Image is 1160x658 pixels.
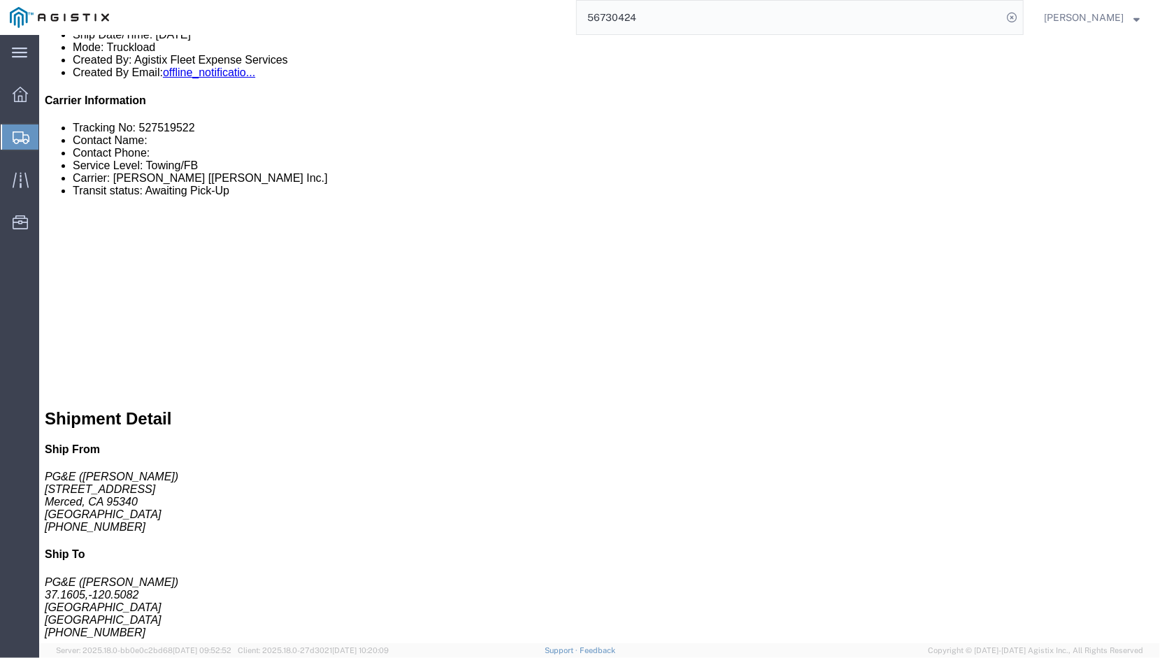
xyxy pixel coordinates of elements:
input: Search for shipment number, reference number [577,1,1002,34]
span: Server: 2025.18.0-bb0e0c2bd68 [56,646,231,655]
button: [PERSON_NAME] [1043,9,1140,26]
iframe: FS Legacy Container [39,35,1160,643]
a: Support [545,646,580,655]
span: [DATE] 10:20:09 [332,646,389,655]
img: logo [10,7,109,28]
span: [DATE] 09:52:52 [173,646,231,655]
span: Copyright © [DATE]-[DATE] Agistix Inc., All Rights Reserved [928,645,1143,657]
span: Nicholas Cosentino [1044,10,1124,25]
span: Client: 2025.18.0-27d3021 [238,646,389,655]
a: Feedback [580,646,615,655]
